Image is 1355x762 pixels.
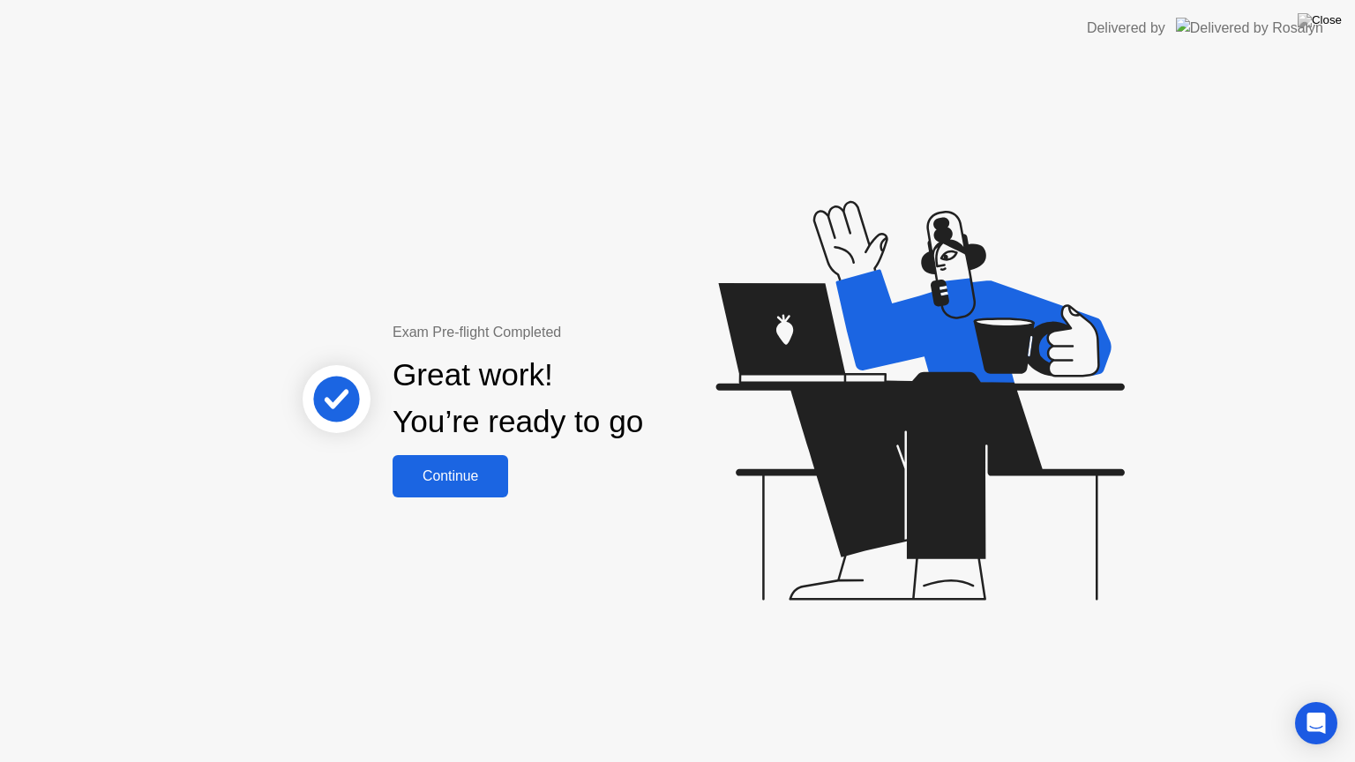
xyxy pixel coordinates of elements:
[393,322,757,343] div: Exam Pre-flight Completed
[1298,13,1342,27] img: Close
[398,468,503,484] div: Continue
[1176,18,1323,38] img: Delivered by Rosalyn
[1295,702,1337,744] div: Open Intercom Messenger
[1087,18,1165,39] div: Delivered by
[393,352,643,445] div: Great work! You’re ready to go
[393,455,508,497] button: Continue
